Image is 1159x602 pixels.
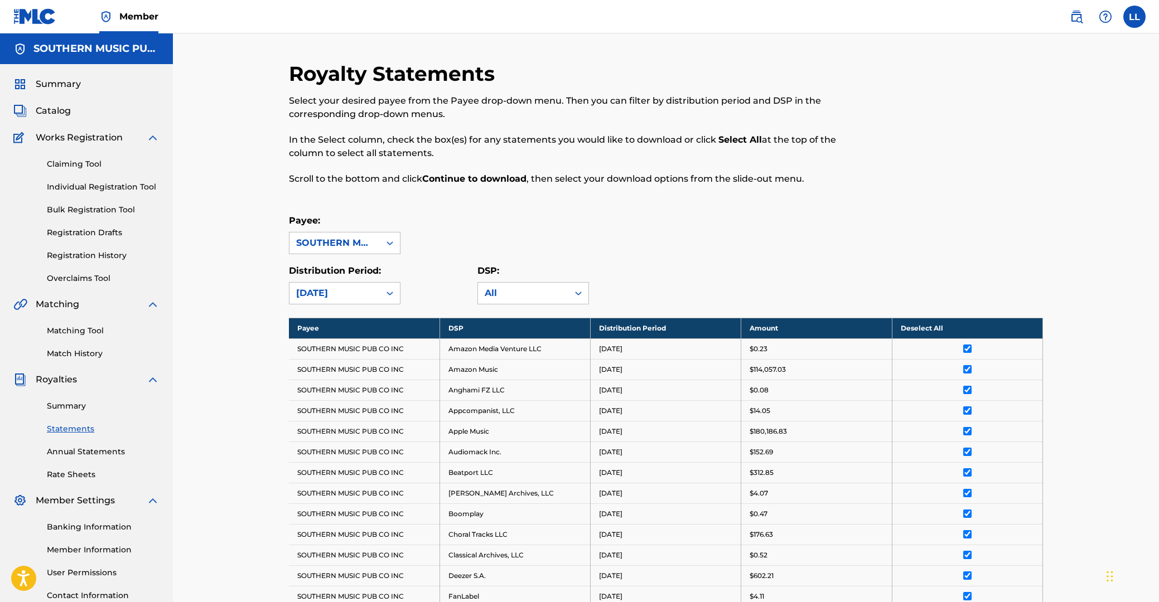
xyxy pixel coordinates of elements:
[750,344,767,354] p: $0.23
[289,483,440,503] td: SOUTHERN MUSIC PUB CO INC
[591,421,741,441] td: [DATE]
[289,565,440,586] td: SOUTHERN MUSIC PUB CO INC
[47,227,160,239] a: Registration Drafts
[440,338,590,359] td: Amazon Media Venture LLC
[289,94,870,121] p: Select your desired payee from the Payee drop-down menu. Then you can filter by distribution peri...
[1128,407,1159,500] iframe: Resource Center
[13,77,81,91] a: SummarySummary
[892,318,1042,338] th: Deselect All
[750,488,768,498] p: $4.07
[750,426,787,436] p: $180,186.83
[591,524,741,545] td: [DATE]
[289,172,870,186] p: Scroll to the bottom and click , then select your download options from the slide-out menu.
[1103,548,1159,602] iframe: Chat Widget
[33,42,160,55] h5: SOUTHERN MUSIC PUB CO INC
[422,173,527,184] strong: Continue to download
[47,348,160,360] a: Match History
[591,545,741,565] td: [DATE]
[591,318,741,338] th: Distribution Period
[47,181,160,193] a: Individual Registration Tool
[750,509,767,519] p: $0.47
[440,524,590,545] td: Choral Tracks LLC
[591,441,741,462] td: [DATE]
[289,215,320,226] label: Payee:
[289,524,440,545] td: SOUTHERN MUSIC PUB CO INC
[289,133,870,160] p: In the Select column, check the box(es) for any statements you would like to download or click at...
[47,521,160,533] a: Banking Information
[47,590,160,601] a: Contact Information
[440,441,590,462] td: Audiomack Inc.
[289,318,440,338] th: Payee
[36,104,71,118] span: Catalog
[13,494,27,507] img: Member Settings
[591,503,741,524] td: [DATE]
[440,483,590,503] td: [PERSON_NAME] Archives, LLC
[750,406,770,416] p: $14.05
[477,265,499,276] label: DSP:
[741,318,892,338] th: Amount
[591,338,741,359] td: [DATE]
[47,273,160,284] a: Overclaims Tool
[47,469,160,480] a: Rate Sheets
[591,400,741,421] td: [DATE]
[47,544,160,556] a: Member Information
[289,545,440,565] td: SOUTHERN MUSIC PUB CO INC
[591,380,741,400] td: [DATE]
[13,104,71,118] a: CatalogCatalog
[47,325,160,337] a: Matching Tool
[750,591,764,601] p: $4.11
[591,359,741,380] td: [DATE]
[36,298,79,311] span: Matching
[591,483,741,503] td: [DATE]
[750,365,786,375] p: $114,057.03
[289,380,440,400] td: SOUTHERN MUSIC PUB CO INC
[47,400,160,412] a: Summary
[591,462,741,483] td: [DATE]
[1094,6,1117,28] div: Help
[13,131,28,144] img: Works Registration
[36,373,77,386] span: Royalties
[289,61,500,86] h2: Royalty Statements
[289,265,381,276] label: Distribution Period:
[47,158,160,170] a: Claiming Tool
[750,385,769,395] p: $0.08
[289,400,440,421] td: SOUTHERN MUSIC PUB CO INC
[440,503,590,524] td: Boomplay
[1070,10,1083,23] img: search
[289,441,440,462] td: SOUTHERN MUSIC PUB CO INC
[591,565,741,586] td: [DATE]
[750,550,767,560] p: $0.52
[750,447,773,457] p: $152.69
[718,134,762,145] strong: Select All
[440,318,590,338] th: DSP
[13,42,27,56] img: Accounts
[99,10,113,23] img: Top Rightsholder
[440,359,590,380] td: Amazon Music
[750,468,774,478] p: $312.85
[146,131,160,144] img: expand
[36,131,123,144] span: Works Registration
[36,77,81,91] span: Summary
[440,400,590,421] td: Appcompanist, LLC
[47,204,160,216] a: Bulk Registration Tool
[440,462,590,483] td: Beatport LLC
[146,298,160,311] img: expand
[13,77,27,91] img: Summary
[47,446,160,458] a: Annual Statements
[296,236,373,250] div: SOUTHERN MUSIC PUB CO INC
[296,287,373,300] div: [DATE]
[289,359,440,380] td: SOUTHERN MUSIC PUB CO INC
[750,530,773,540] p: $176.63
[13,373,27,386] img: Royalties
[1123,6,1146,28] div: User Menu
[289,421,440,441] td: SOUTHERN MUSIC PUB CO INC
[440,380,590,400] td: Anghami FZ LLC
[1065,6,1088,28] a: Public Search
[13,104,27,118] img: Catalog
[47,567,160,579] a: User Permissions
[289,503,440,524] td: SOUTHERN MUSIC PUB CO INC
[47,250,160,261] a: Registration History
[146,373,160,386] img: expand
[750,571,774,581] p: $602.21
[485,287,562,300] div: All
